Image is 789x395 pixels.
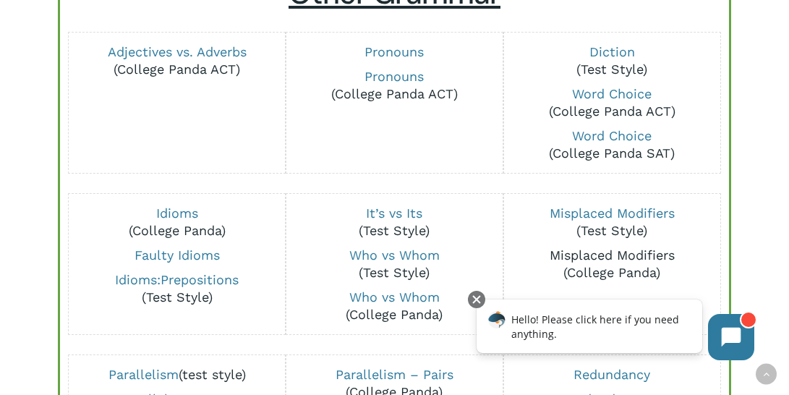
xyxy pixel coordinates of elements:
a: Word Choice [572,128,652,143]
p: (Test Style) [75,271,278,306]
p: (College Panda ACT) [511,85,714,120]
a: Adjectives vs. Adverbs [108,44,247,59]
p: (College Panda) [75,205,278,239]
a: Who vs Whom [349,289,440,305]
a: Redundancy [573,367,650,382]
a: It’s vs Its [366,205,422,221]
iframe: Chatbot [461,288,769,375]
a: Idioms:Prepositions [115,272,239,287]
p: (Test Style) [511,205,714,239]
p: (Test Style) [293,205,496,239]
p: (test style) [75,366,278,383]
p: (College Panda SAT) [511,127,714,162]
a: Faulty Idioms [135,247,220,263]
a: Diction [589,44,635,59]
p: (College Panda ACT) [293,68,496,103]
p: (Test Style) [511,43,714,78]
p: (College Panda ACT) [75,43,278,78]
p: (College Panda) [293,289,496,323]
p: (College Panda) [511,247,714,281]
p: (Test Style) [293,247,496,281]
a: Pronouns [364,69,424,84]
a: Parallelism – Pairs [336,367,453,382]
a: Misplaced Modifiers [550,247,675,263]
a: Parallelism [108,367,179,382]
a: Pronouns [364,44,424,59]
a: Misplaced Modifiers [550,205,675,221]
a: Who vs Whom [349,247,440,263]
a: Idioms [156,205,198,221]
a: Word Choice [572,86,652,101]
